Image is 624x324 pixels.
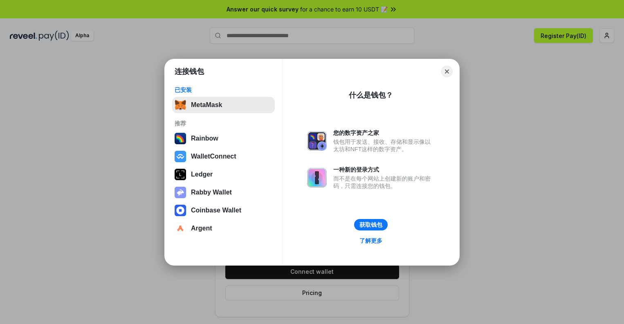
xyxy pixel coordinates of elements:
div: 而不是在每个网站上创建新的账户和密码，只需连接您的钱包。 [333,175,435,190]
img: svg+xml,%3Csvg%20width%3D%2228%22%20height%3D%2228%22%20viewBox%3D%220%200%2028%2028%22%20fill%3D... [175,205,186,216]
div: Ledger [191,171,213,178]
button: Close [441,66,453,77]
div: Argent [191,225,212,232]
img: svg+xml,%3Csvg%20xmlns%3D%22http%3A%2F%2Fwww.w3.org%2F2000%2Fsvg%22%20fill%3D%22none%22%20viewBox... [175,187,186,198]
div: 您的数字资产之家 [333,129,435,136]
div: 获取钱包 [359,221,382,228]
img: svg+xml,%3Csvg%20xmlns%3D%22http%3A%2F%2Fwww.w3.org%2F2000%2Fsvg%22%20fill%3D%22none%22%20viewBox... [307,131,327,151]
img: svg+xml,%3Csvg%20xmlns%3D%22http%3A%2F%2Fwww.w3.org%2F2000%2Fsvg%22%20width%3D%2228%22%20height%3... [175,169,186,180]
button: WalletConnect [172,148,275,165]
a: 了解更多 [355,235,387,246]
button: MetaMask [172,97,275,113]
div: Rabby Wallet [191,189,232,196]
img: svg+xml,%3Csvg%20width%3D%22120%22%20height%3D%22120%22%20viewBox%3D%220%200%20120%20120%22%20fil... [175,133,186,144]
div: 已安装 [175,86,272,94]
div: Rainbow [191,135,218,142]
div: MetaMask [191,101,222,109]
button: Argent [172,220,275,237]
button: Coinbase Wallet [172,202,275,219]
div: WalletConnect [191,153,236,160]
button: Ledger [172,166,275,183]
button: Rainbow [172,130,275,147]
div: 推荐 [175,120,272,127]
div: 一种新的登录方式 [333,166,435,173]
button: Rabby Wallet [172,184,275,201]
div: 钱包用于发送、接收、存储和显示像以太坊和NFT这样的数字资产。 [333,138,435,153]
h1: 连接钱包 [175,67,204,76]
div: 什么是钱包？ [349,90,393,100]
img: svg+xml,%3Csvg%20width%3D%2228%22%20height%3D%2228%22%20viewBox%3D%220%200%2028%2028%22%20fill%3D... [175,151,186,162]
img: svg+xml,%3Csvg%20fill%3D%22none%22%20height%3D%2233%22%20viewBox%3D%220%200%2035%2033%22%20width%... [175,99,186,111]
div: 了解更多 [359,237,382,244]
div: Coinbase Wallet [191,207,241,214]
button: 获取钱包 [354,219,388,230]
img: svg+xml,%3Csvg%20xmlns%3D%22http%3A%2F%2Fwww.w3.org%2F2000%2Fsvg%22%20fill%3D%22none%22%20viewBox... [307,168,327,188]
img: svg+xml,%3Csvg%20width%3D%2228%22%20height%3D%2228%22%20viewBox%3D%220%200%2028%2028%22%20fill%3D... [175,223,186,234]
